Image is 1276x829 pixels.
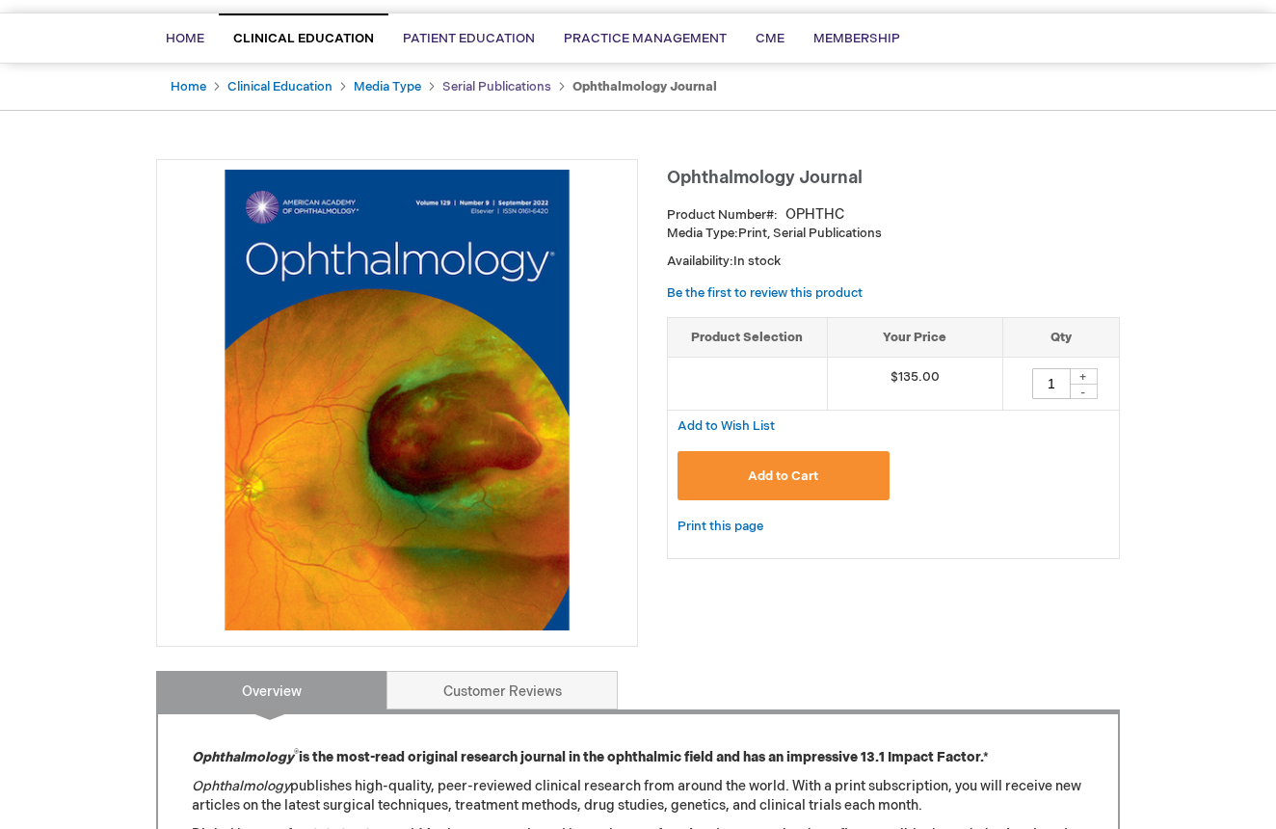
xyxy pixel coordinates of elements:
span: Home [166,31,204,46]
div: OPHTHC [785,205,844,225]
span: CME [756,31,784,46]
a: Be the first to review this product [667,285,863,301]
th: Qty [1002,317,1119,358]
button: Add to Cart [678,451,890,500]
a: Print this page [678,515,763,539]
th: Product Selection [668,317,827,358]
span: Membership [813,31,900,46]
strong: is the most-read original research journal in the ophthalmic field and has an impressive 13.1 Imp... [192,749,989,765]
span: Clinical Education [233,31,374,46]
p: Availability: [667,253,1120,271]
strong: Media Type: [667,226,738,241]
span: Add to Wish List [678,418,775,434]
sup: ® [294,748,299,760]
em: Ophthalmology [192,778,290,794]
td: $135.00 [827,358,1002,411]
a: Home [171,79,206,94]
em: Ophthalmology [192,749,294,765]
a: Serial Publications [442,79,551,94]
span: Practice Management [564,31,727,46]
a: Add to Wish List [678,417,775,434]
input: Qty [1032,368,1071,399]
strong: Product Number [667,207,778,223]
p: Print, Serial Publications [667,225,1120,243]
strong: Ophthalmology Journal [572,79,717,94]
p: publishes high-quality, peer-reviewed clinical research from around the world. With a print subsc... [192,777,1084,816]
img: Ophthalmology Journal [167,170,627,630]
div: - [1069,384,1098,399]
a: Clinical Education [227,79,332,94]
th: Your Price [827,317,1002,358]
a: Overview [156,671,387,709]
a: Media Type [354,79,421,94]
span: Patient Education [403,31,535,46]
div: + [1069,368,1098,385]
span: Ophthalmology Journal [667,168,863,188]
a: Customer Reviews [386,671,618,709]
span: Add to Cart [748,468,818,484]
span: In stock [733,254,781,269]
